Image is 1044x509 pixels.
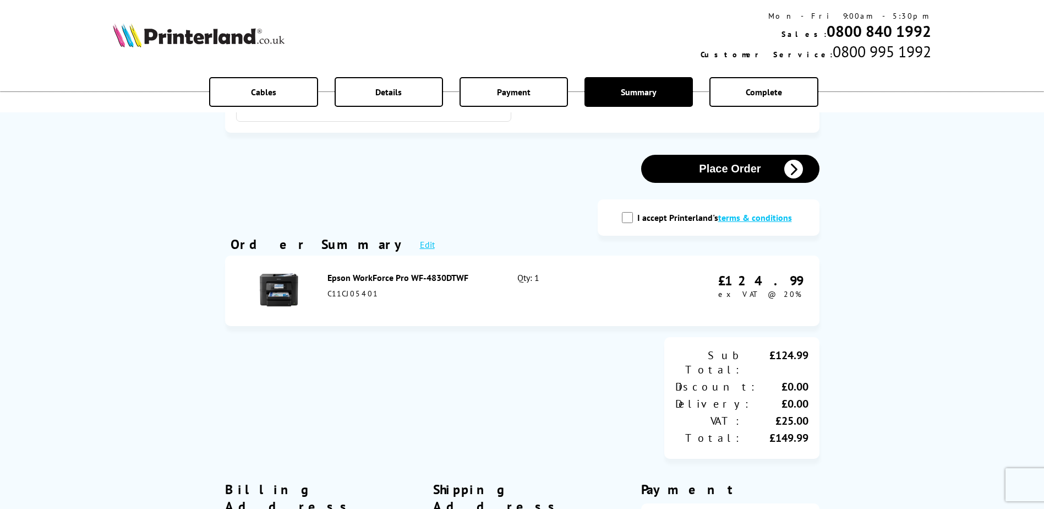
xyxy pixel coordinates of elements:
span: Customer Service: [701,50,833,59]
div: Total: [675,431,742,445]
span: Summary [621,86,657,98]
span: ex VAT @ 20% [718,289,801,299]
div: C11CJ05401 [327,289,494,299]
span: Sales: [781,29,827,39]
div: Delivery: [675,397,751,411]
div: Qty: 1 [517,272,631,310]
span: Cables [251,86,276,98]
button: Place Order [641,155,819,183]
div: Order Summary [231,236,409,253]
div: Sub Total: [675,348,742,377]
img: Epson WorkForce Pro WF-4830DTWF [260,270,298,309]
label: I accept Printerland's [637,212,797,223]
span: Payment [497,86,531,98]
a: 0800 840 1992 [827,21,931,41]
div: £149.99 [742,431,808,445]
a: modal_tc [718,212,792,223]
a: Edit [420,239,435,250]
div: Discount: [675,380,757,394]
div: VAT: [675,414,742,428]
span: Details [375,86,402,98]
div: Epson WorkForce Pro WF-4830DTWF [327,272,494,283]
div: Payment [641,481,819,498]
div: Mon - Fri 9:00am - 5:30pm [701,11,931,21]
img: Printerland Logo [113,23,285,47]
div: £0.00 [751,397,808,411]
div: £124.99 [742,348,808,377]
div: £124.99 [718,272,803,289]
div: £25.00 [742,414,808,428]
span: Complete [746,86,782,98]
div: £0.00 [757,380,808,394]
span: 0800 995 1992 [833,41,931,62]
